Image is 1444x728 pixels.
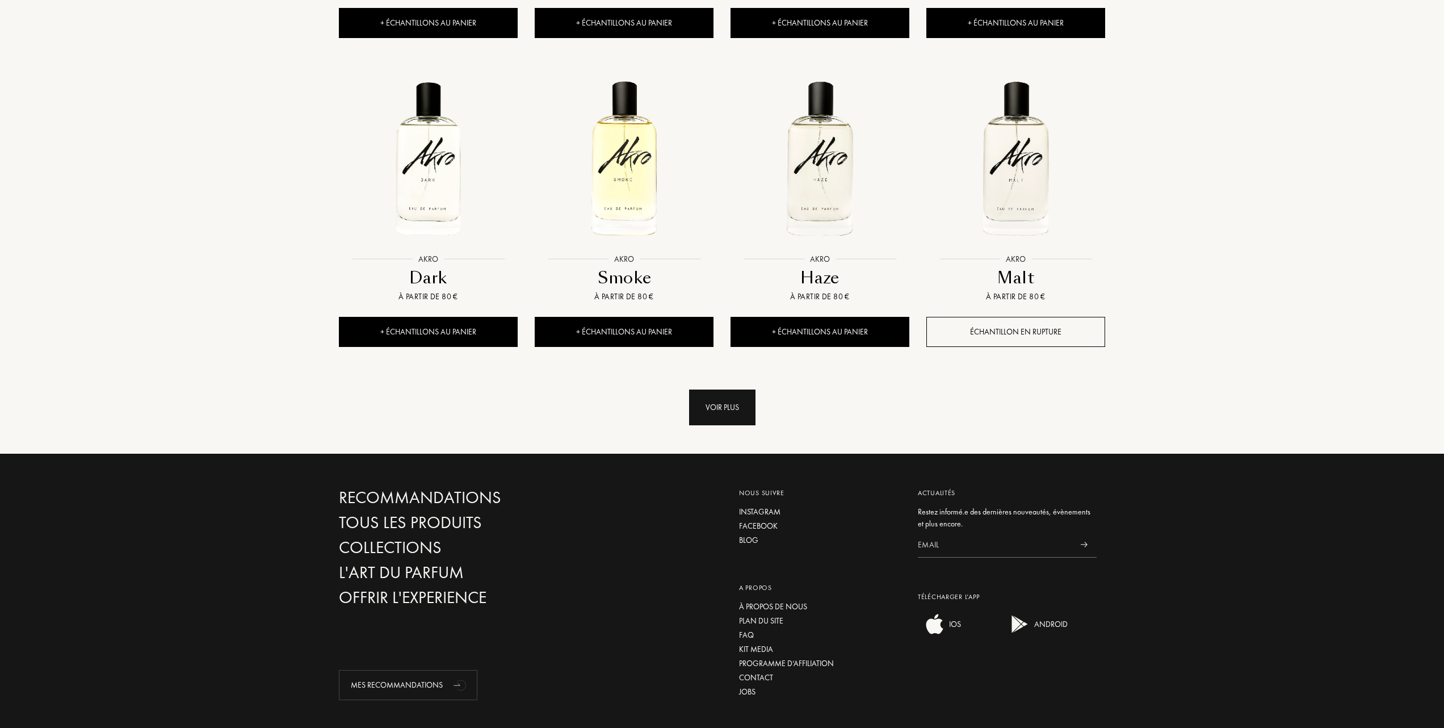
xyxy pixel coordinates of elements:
[918,532,1071,558] input: Email
[924,613,946,635] img: ios app
[739,629,901,641] a: FAQ
[535,8,713,38] div: + Échantillons au panier
[918,592,1097,602] div: Télécharger L’app
[731,58,909,317] a: Haze AkroAkroHazeÀ partir de 80 €
[918,488,1097,498] div: Actualités
[926,58,1105,317] a: Malt AkroAkroMaltÀ partir de 80 €
[739,506,901,518] a: Instagram
[739,615,901,627] a: Plan du site
[731,317,909,347] div: + Échantillons au panier
[339,8,518,38] div: + Échantillons au panier
[535,317,713,347] div: + Échantillons au panier
[739,686,901,698] a: Jobs
[339,513,583,533] a: Tous les produits
[739,672,901,684] a: Contact
[339,670,477,700] div: Mes Recommandations
[339,538,583,558] a: Collections
[340,70,517,247] img: Dark Akro
[739,583,901,593] div: A propos
[931,291,1101,303] div: À partir de 80 €
[926,317,1105,347] div: Échantillon en rupture
[918,627,961,638] a: ios appIOS
[689,390,755,425] div: Voir plus
[1009,613,1031,635] img: android app
[739,658,901,670] a: Programme d’affiliation
[739,534,901,546] a: Blog
[739,520,901,532] a: Facebook
[535,58,713,317] a: Smoke AkroAkroSmokeÀ partir de 80 €
[918,506,1097,530] div: Restez informé.e des dernières nouveautés, évènements et plus encore.
[1080,542,1088,547] img: news_send.svg
[926,8,1105,38] div: + Échantillons au panier
[339,488,583,508] a: Recommandations
[536,70,712,247] img: Smoke Akro
[927,70,1104,247] img: Malt Akro
[1003,627,1068,638] a: android appANDROID
[735,291,905,303] div: À partir de 80 €
[739,601,901,613] a: À propos de nous
[539,291,709,303] div: À partir de 80 €
[339,563,583,583] a: L'Art du Parfum
[339,317,518,347] div: + Échantillons au panier
[731,8,909,38] div: + Échantillons au panier
[450,673,472,696] div: animation
[1031,613,1068,635] div: ANDROID
[339,58,518,317] a: Dark AkroAkroDarkÀ partir de 80 €
[732,70,908,247] img: Haze Akro
[343,291,513,303] div: À partir de 80 €
[739,488,901,498] div: Nous suivre
[739,643,901,655] a: Kit media
[339,588,583,608] a: Offrir l'experience
[946,613,961,635] div: IOS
